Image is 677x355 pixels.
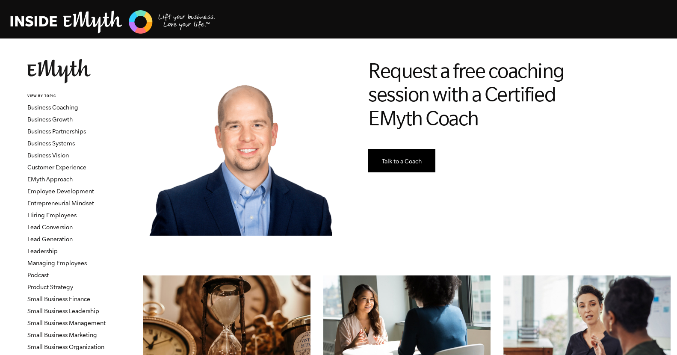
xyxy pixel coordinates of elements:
h2: Request a free coaching session with a Certified EMyth Coach [368,59,591,130]
h6: VIEW BY TOPIC [27,94,130,99]
iframe: Chat Widget [634,314,677,355]
a: Business Vision [27,152,69,159]
a: Podcast [27,272,49,278]
a: Business Systems [27,140,75,147]
a: Leadership [27,248,58,254]
span: Talk to a Coach [382,158,422,165]
img: Smart Business Coach [143,59,339,236]
a: Business Partnerships [27,128,86,135]
a: Managing Employees [27,260,87,266]
img: EMyth Business Coaching [10,9,216,35]
a: Lead Conversion [27,224,73,231]
a: Customer Experience [27,164,86,171]
a: Employee Development [27,188,94,195]
img: EMyth [27,59,91,83]
a: Entrepreneurial Mindset [27,200,94,207]
a: EMyth Approach [27,176,73,183]
a: Business Growth [27,116,73,123]
a: Small Business Finance [27,296,90,302]
a: Lead Generation [27,236,73,243]
a: Small Business Organization [27,343,104,350]
a: Hiring Employees [27,212,77,219]
a: Small Business Leadership [27,308,99,314]
a: Small Business Management [27,319,106,326]
a: Business Coaching [27,104,78,111]
a: Product Strategy [27,284,73,290]
a: Talk to a Coach [368,149,435,172]
a: Small Business Marketing [27,331,97,338]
